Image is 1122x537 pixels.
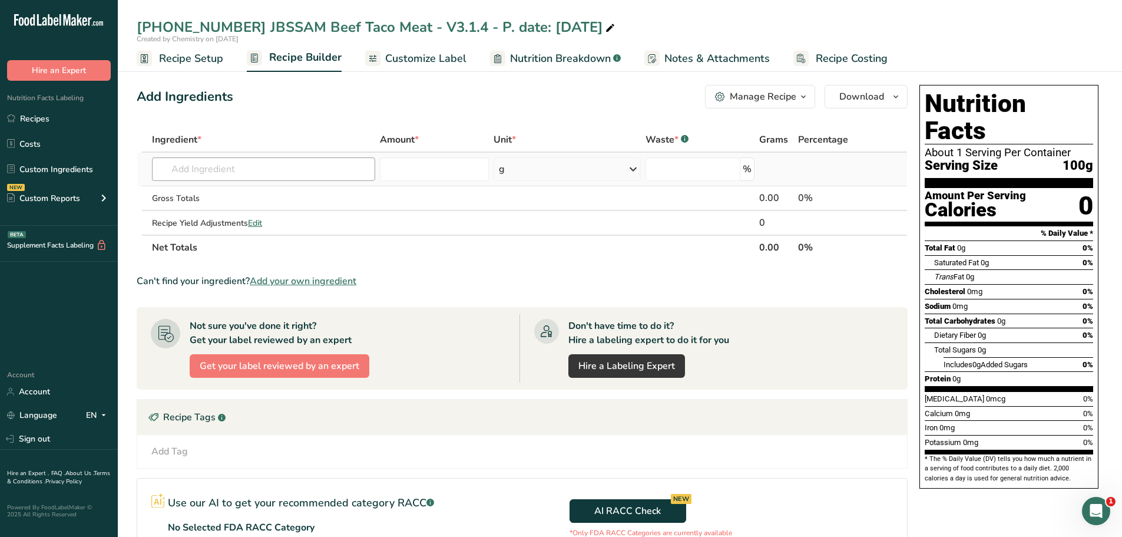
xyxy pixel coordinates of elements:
[152,192,375,205] div: Gross Totals
[7,405,57,426] a: Language
[1083,394,1093,403] span: 0%
[981,258,989,267] span: 0g
[967,287,982,296] span: 0mg
[796,235,872,259] th: 0%
[1083,409,1093,418] span: 0%
[925,90,1093,144] h1: Nutrition Facts
[7,469,110,486] a: Terms & Conditions .
[8,231,26,238] div: BETA
[759,191,793,205] div: 0.00
[494,133,516,147] span: Unit
[925,374,951,383] span: Protein
[1083,317,1093,325] span: 0%
[963,438,978,447] span: 0mg
[978,345,986,354] span: 0g
[152,133,201,147] span: Ingredient
[1106,497,1116,506] span: 1
[150,235,757,259] th: Net Totals
[86,408,111,423] div: EN
[952,374,961,383] span: 0g
[137,274,908,288] div: Can't find your ingredient?
[151,444,188,459] div: Add Tag
[925,190,1026,202] div: Amount Per Serving
[759,133,788,147] span: Grams
[7,60,111,81] button: Hire an Expert
[168,495,434,511] p: Use our AI to get your recommended category RACC
[644,45,770,72] a: Notes & Attachments
[51,469,65,477] a: FAQ .
[925,226,1093,241] section: % Daily Value *
[152,157,375,181] input: Add Ingredient
[137,34,239,44] span: Created by Chemistry on [DATE]
[934,345,976,354] span: Total Sugars
[159,51,223,67] span: Recipe Setup
[1083,438,1093,447] span: 0%
[365,45,466,72] a: Customize Label
[568,319,729,347] div: Don't have time to do it? Hire a labeling expert to do it for you
[190,354,369,378] button: Get your label reviewed by an expert
[1083,360,1093,369] span: 0%
[944,360,1028,369] span: Includes Added Sugars
[646,133,689,147] div: Waste
[986,394,1005,403] span: 0mcg
[925,147,1093,159] div: About 1 Serving Per Container
[570,499,686,523] button: AI RACC Check NEW
[730,90,796,104] div: Manage Recipe
[510,51,611,67] span: Nutrition Breakdown
[671,494,691,504] div: NEW
[1078,190,1093,222] div: 0
[137,400,907,435] div: Recipe Tags
[168,520,315,535] p: No Selected FDA RACC Category
[798,133,848,147] span: Percentage
[137,45,223,72] a: Recipe Setup
[65,469,94,477] a: About Us .
[248,218,262,229] span: Edit
[190,319,352,347] div: Not sure you've done it right? Get your label reviewed by an expert
[816,51,888,67] span: Recipe Costing
[925,454,1093,483] section: * The % Daily Value (DV) tells you how much a nutrient in a serving of food contributes to a dail...
[925,302,951,311] span: Sodium
[925,409,953,418] span: Calcium
[152,217,375,229] div: Recipe Yield Adjustments
[1082,497,1110,525] iframe: Intercom live chat
[7,192,80,205] div: Custom Reports
[798,191,870,205] div: 0%
[925,159,998,173] span: Serving Size
[137,87,233,107] div: Add Ingredients
[997,317,1005,325] span: 0g
[978,331,986,340] span: 0g
[137,17,617,38] div: [PHONE_NUMBER] JBSSAM Beef Taco Meat - V3.1.4 - P. date: [DATE]
[385,51,466,67] span: Customize Label
[200,359,359,373] span: Get your label reviewed by an expert
[7,504,111,518] div: Powered By FoodLabelMaker © 2025 All Rights Reserved
[934,258,979,267] span: Saturated Fat
[839,90,884,104] span: Download
[45,477,82,486] a: Privacy Policy
[1063,159,1093,173] span: 100g
[925,202,1026,219] div: Calories
[952,302,968,311] span: 0mg
[934,331,976,340] span: Dietary Fiber
[269,50,342,65] span: Recipe Builder
[925,317,995,325] span: Total Carbohydrates
[925,394,984,403] span: [MEDICAL_DATA]
[759,216,793,230] div: 0
[1083,243,1093,252] span: 0%
[925,243,955,252] span: Total Fat
[757,235,795,259] th: 0.00
[594,504,661,518] span: AI RACC Check
[664,51,770,67] span: Notes & Attachments
[247,44,342,73] a: Recipe Builder
[934,272,954,281] i: Trans
[939,423,955,432] span: 0mg
[793,45,888,72] a: Recipe Costing
[925,438,961,447] span: Potassium
[966,272,974,281] span: 0g
[934,272,964,281] span: Fat
[825,85,908,108] button: Download
[250,274,356,288] span: Add your own ingredient
[568,354,685,378] a: Hire a Labeling Expert
[972,360,981,369] span: 0g
[957,243,965,252] span: 0g
[1083,258,1093,267] span: 0%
